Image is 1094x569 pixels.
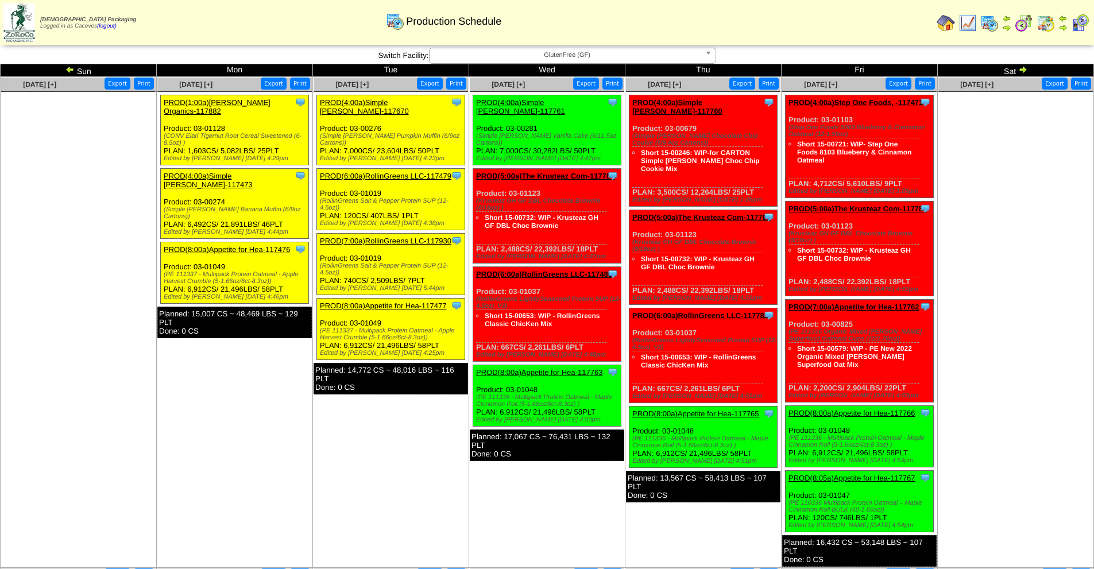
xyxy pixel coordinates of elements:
a: Short 15-00732: WIP - Krusteaz GH GF DBL Choc Brownie [485,214,598,230]
img: Tooltip [451,235,462,246]
div: Product: 03-01049 PLAN: 6,912CS / 21,496LBS / 58PLT [317,299,465,360]
div: (Simple [PERSON_NAME] Pumpkin Muffin (6/9oz Cartons)) [320,133,465,146]
div: (Krusteaz GH GF DBL Chocolate Brownie (8/18oz) ) [632,239,777,253]
a: PROD(4:00a)Simple [PERSON_NAME]-117760 [632,98,722,115]
a: Short 15-00721: WIP- Step One Foods 8103 Blueberry & Cinnamon Oatmeal [797,140,911,164]
img: calendarinout.gif [1037,14,1055,32]
button: Export [261,78,287,90]
td: Mon [157,64,313,77]
img: calendarprod.gif [386,12,404,30]
div: (Step One Foods 5003 Blueberry & Cinnamon Oatmeal (12-1.59oz) [788,124,933,138]
div: Edited by [PERSON_NAME] [DATE] 4:47pm [476,155,621,162]
a: [DATE] [+] [648,80,681,88]
button: Export [886,78,911,90]
button: Export [729,78,755,90]
div: (PE 110336 Multipack Protein Oatmeal – Maple Cinnamon Roll BULK (60-1.66oz)) [788,500,933,513]
td: Tue [313,64,469,77]
div: (Simple [PERSON_NAME] Vanilla Cake (6/11.5oz Cartons)) [476,133,621,146]
img: Tooltip [763,96,775,108]
img: Tooltip [295,243,306,255]
div: Planned: 13,567 CS ~ 58,413 LBS ~ 107 PLT Done: 0 CS [626,471,780,502]
img: Tooltip [607,170,618,181]
button: Export [105,78,130,90]
div: (PE 111336 - Multipack Protein Oatmeal - Maple Cinnamon Roll (5-1.66oz/6ct-8.3oz) ) [632,435,777,449]
img: Tooltip [451,170,462,181]
img: Tooltip [919,407,931,419]
img: Tooltip [295,96,306,108]
div: Edited by [PERSON_NAME] [DATE] 4:53pm [788,457,933,464]
a: Short 15-00653: WIP - RollinGreens Classic ChicKen Mix [485,312,600,328]
a: [DATE] [+] [960,80,994,88]
td: Fri [782,64,938,77]
div: Edited by [PERSON_NAME] [DATE] 4:50pm [476,416,621,423]
a: PROD(8:05a)Appetite for Hea-117767 [788,474,915,482]
a: [DATE] [+] [23,80,56,88]
div: Product: 03-01123 PLAN: 2,488CS / 22,392LBS / 18PLT [473,169,621,264]
div: Product: 03-00274 PLAN: 6,492CS / 21,891LBS / 46PLT [161,169,309,239]
div: Product: 03-01103 PLAN: 4,712CS / 5,610LBS / 9PLT [786,95,934,198]
td: Sun [1,64,157,77]
img: Tooltip [451,300,462,311]
span: GlutenFree (GF) [434,48,701,62]
a: PROD(5:00a)The Krusteaz Com-117786 [788,204,927,213]
span: [DATE] [+] [804,80,837,88]
img: Tooltip [451,96,462,108]
div: Product: 03-01123 PLAN: 2,488CS / 22,392LBS / 18PLT [629,210,778,305]
div: Product: 03-01019 PLAN: 740CS / 2,509LBS / 7PLT [317,234,465,295]
div: Product: 03-00281 PLAN: 7,000CS / 30,282LBS / 50PLT [473,95,621,165]
span: [DATE] [+] [335,80,369,88]
div: (PE 111336 - Multipack Protein Oatmeal - Maple Cinnamon Roll (5-1.66oz/6ct-8.3oz) ) [788,435,933,448]
div: Edited by [PERSON_NAME] [DATE] 4:46pm [164,293,308,300]
span: [DATE] [+] [492,80,525,88]
img: Tooltip [919,301,931,312]
a: PROD(6:00a)RollinGreens LLC-117782 [632,311,768,320]
img: arrowleft.gif [65,65,75,74]
div: Edited by [PERSON_NAME] [DATE] 4:51pm [632,295,777,301]
a: PROD(4:00a)Simple [PERSON_NAME]-117473 [164,172,253,189]
div: (Simple [PERSON_NAME] Banana Muffin (6/9oz Cartons)) [164,206,308,220]
button: Export [1042,78,1068,90]
div: Edited by [PERSON_NAME] [DATE] 4:29pm [164,155,308,162]
div: (RollinGreens LightlySeasoned Protein SUP (12-4.5oz) V3) [632,337,777,351]
img: zoroco-logo-small.webp [3,3,35,42]
button: Print [290,78,310,90]
div: (RollinGreens Salt & Pepper Protein SUP (12-4.5oz)) [320,198,465,211]
div: Edited by [PERSON_NAME] [DATE] 4:25pm [320,350,465,357]
div: Product: 03-01037 PLAN: 667CS / 2,261LBS / 6PLT [629,308,778,403]
a: PROD(7:00a)Appetite for Hea-117762 [788,303,919,311]
div: Product: 03-01019 PLAN: 120CS / 407LBS / 1PLT [317,169,465,230]
div: Planned: 14,772 CS ~ 48,016 LBS ~ 116 PLT Done: 0 CS [314,363,468,394]
img: Tooltip [607,268,618,280]
div: (PE 111336 - Multipack Protein Oatmeal - Maple Cinnamon Roll (5-1.66oz/6ct-8.3oz) ) [476,394,621,408]
img: arrowright.gif [1018,65,1027,74]
img: arrowright.gif [1002,23,1011,32]
span: [DATE] [+] [179,80,212,88]
img: Tooltip [607,366,618,378]
img: Tooltip [295,170,306,181]
a: Short 15-00246: WIP-for CARTON Simple [PERSON_NAME] Choc Chip Cookie Mix [641,149,760,173]
div: Edited by [PERSON_NAME] [DATE] 4:47pm [476,253,621,260]
a: PROD(5:00a)The Krusteaz Com-117785 [632,213,771,222]
button: Print [134,78,154,90]
img: Tooltip [763,211,775,223]
img: Tooltip [607,96,618,108]
div: Product: 03-00679 PLAN: 3,500CS / 12,264LBS / 25PLT [629,95,778,207]
img: Tooltip [763,309,775,321]
a: PROD(8:00a)Appetite for Hea-117765 [632,409,759,418]
a: PROD(8:00a)Appetite for Hea-117476 [164,245,290,254]
img: Tooltip [919,472,931,483]
div: (PE 111337 - Multipack Protein Oatmeal - Apple Harvest Crumble (5-1.66oz/6ct-8.3oz)) [164,271,308,285]
a: PROD(8:00a)Appetite for Hea-117766 [788,409,915,417]
button: Print [915,78,935,90]
div: Edited by [PERSON_NAME] [DATE] 4:44pm [164,229,308,235]
td: Sat [938,64,1094,77]
td: Thu [625,64,782,77]
div: (PE 111316 Organic Mixed [PERSON_NAME] Superfood Oatmeal Cups (12/1.76oz)) [788,328,933,342]
img: calendarblend.gif [1015,14,1033,32]
a: PROD(8:00a)Appetite for Hea-117477 [320,301,446,310]
a: Short 15-00653: WIP - RollinGreens Classic ChicKen Mix [641,353,756,369]
a: PROD(1:00a)[PERSON_NAME] Organics-117882 [164,98,270,115]
div: Edited by [PERSON_NAME] [DATE] 4:53pm [788,392,933,399]
img: Tooltip [919,96,931,108]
